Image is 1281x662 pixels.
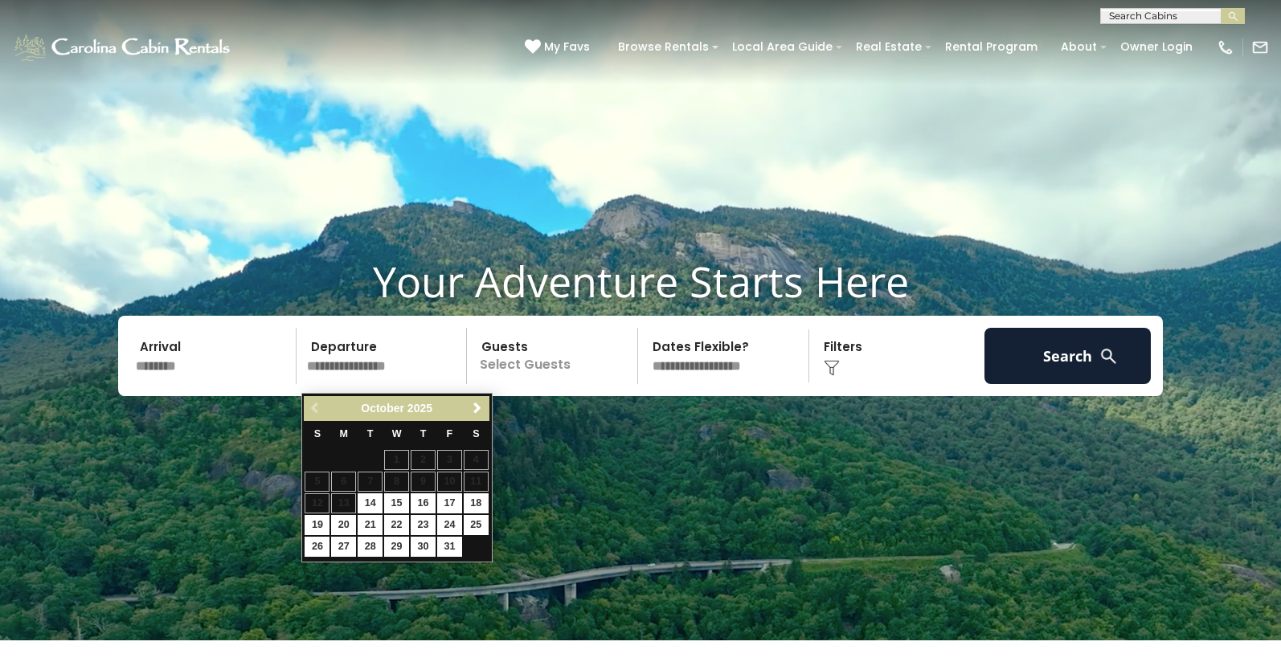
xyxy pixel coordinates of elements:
a: 28 [358,537,383,557]
img: search-regular-white.png [1099,346,1119,366]
a: 27 [331,537,356,557]
span: Saturday [473,428,479,439]
a: 29 [384,537,409,557]
a: 18 [464,493,489,513]
a: 23 [411,515,436,535]
span: Friday [447,428,453,439]
p: Select Guests [472,328,637,384]
img: mail-regular-white.png [1251,39,1269,56]
a: Next [468,398,488,419]
a: Owner Login [1112,35,1201,59]
a: Local Area Guide [724,35,841,59]
span: Monday [340,428,349,439]
span: Wednesday [392,428,402,439]
button: Search [984,328,1151,384]
a: 21 [358,515,383,535]
a: 26 [305,537,329,557]
img: phone-regular-white.png [1217,39,1234,56]
span: My Favs [544,39,590,55]
a: Real Estate [848,35,930,59]
span: Sunday [314,428,321,439]
a: 31 [437,537,462,557]
a: 17 [437,493,462,513]
a: 30 [411,537,436,557]
span: Thursday [420,428,427,439]
span: Next [471,402,484,415]
span: October [361,402,404,415]
a: My Favs [525,39,594,56]
img: filter--v1.png [824,360,840,376]
a: 20 [331,515,356,535]
a: 25 [464,515,489,535]
a: 16 [411,493,436,513]
span: 2025 [407,402,432,415]
a: Rental Program [937,35,1046,59]
img: White-1-1-2.png [12,31,235,63]
a: 19 [305,515,329,535]
a: Browse Rentals [610,35,717,59]
a: 14 [358,493,383,513]
a: About [1053,35,1105,59]
h1: Your Adventure Starts Here [12,256,1269,306]
span: Tuesday [367,428,374,439]
a: 15 [384,493,409,513]
a: 22 [384,515,409,535]
a: 24 [437,515,462,535]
